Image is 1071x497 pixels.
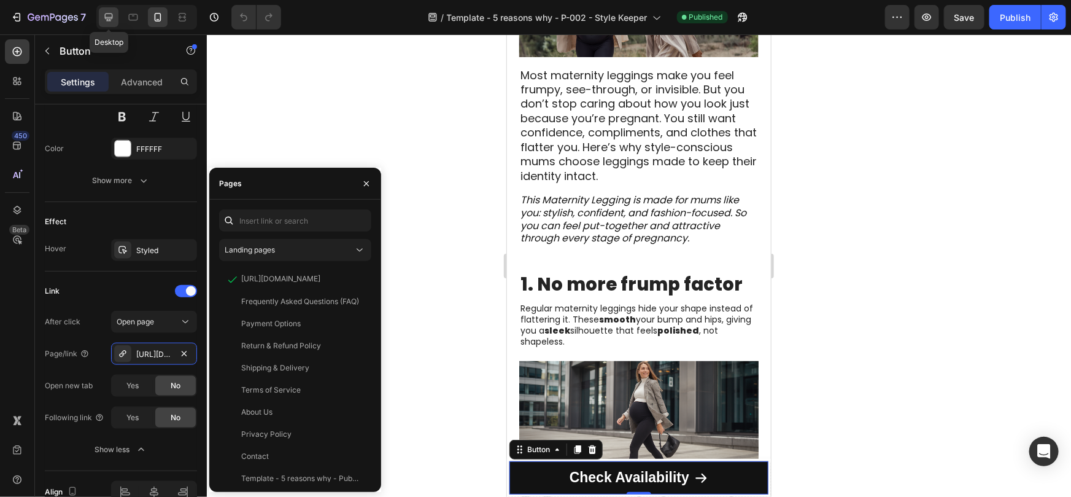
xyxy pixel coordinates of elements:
div: Following link [45,412,104,423]
div: Show less [95,444,147,456]
div: Effect [45,216,66,227]
span: Save [954,12,975,23]
span: No [171,412,180,423]
span: Published [689,12,723,23]
span: No [171,380,180,391]
div: Contact [241,451,269,462]
span: Landing pages [225,245,275,254]
button: Publish [989,5,1041,29]
div: Privacy Policy [241,429,292,440]
div: Return & Refund Policy [241,340,321,351]
button: Open page [111,311,197,333]
iframe: Design area [507,34,771,497]
span: Yes [126,380,139,391]
div: Terms of Service [241,385,301,396]
p: 7 [80,10,86,25]
span: Yes [126,412,139,423]
div: Undo/Redo [231,5,281,29]
div: 450 [12,131,29,141]
div: Hover [45,243,66,254]
div: FFFFFF [136,144,194,155]
div: Page/link [45,348,90,359]
div: After click [45,316,80,327]
div: [URL][DOMAIN_NAME] [136,349,172,360]
button: Save [944,5,984,29]
div: Publish [1000,11,1030,24]
div: Open Intercom Messenger [1029,437,1059,466]
p: Settings [61,76,95,88]
span: / [441,11,444,24]
input: Insert link or search [219,209,371,232]
div: About Us [241,407,273,418]
span: Template - 5 reasons why - P-002 - Style Keeper [447,11,648,24]
div: Shipping & Delivery [241,362,309,374]
span: Open page [117,317,154,326]
div: Open new tab [45,380,93,391]
button: 7 [5,5,91,29]
div: Styled [136,245,194,256]
p: Advanced [121,76,163,88]
div: Color [45,143,64,154]
button: Show more [45,170,197,192]
div: [URL][DOMAIN_NAME] [241,273,320,284]
div: Pages [219,178,242,189]
button: Show less [45,439,197,461]
div: Payment Options [241,318,301,329]
div: Template - 5 reasons why - Public feeder [241,473,359,484]
p: Button [60,44,164,58]
div: Beta [9,225,29,235]
div: Frequently Asked Questions (FAQ) [241,296,359,307]
div: Show more [93,174,150,187]
button: Landing pages [219,239,371,261]
div: Link [45,286,60,297]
